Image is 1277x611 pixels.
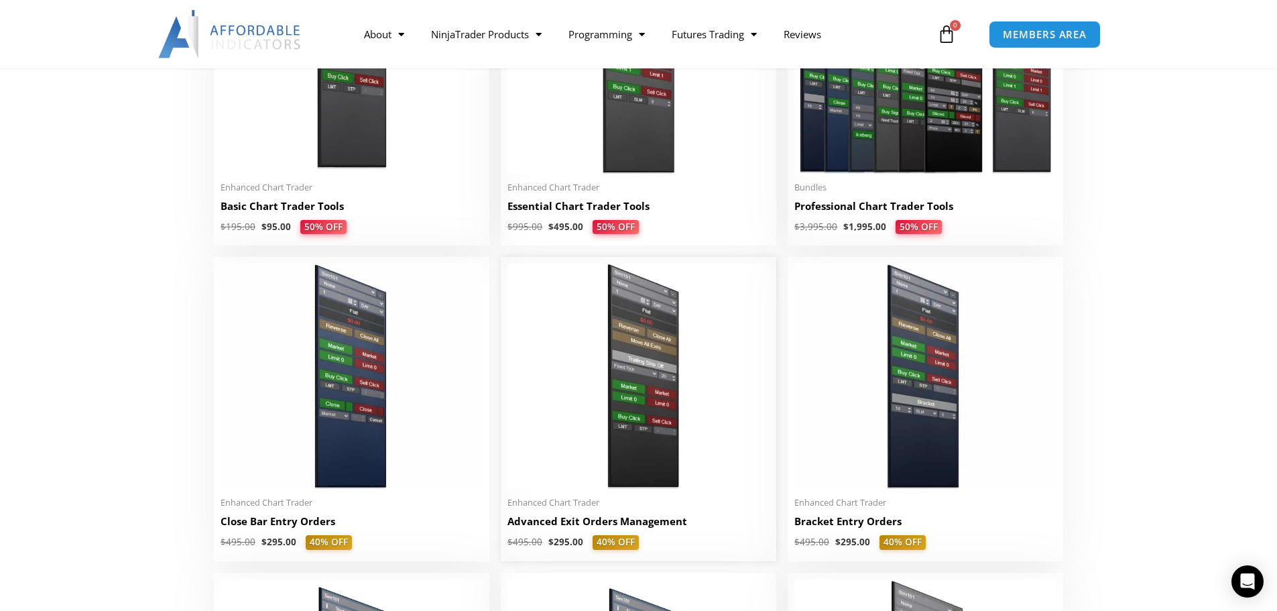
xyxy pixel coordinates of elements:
span: $ [221,536,226,548]
img: CloseBarOrders [221,264,483,489]
span: Bundles [794,182,1056,193]
span: $ [843,221,849,233]
a: Programming [555,19,658,50]
a: Professional Chart Trader Tools [794,199,1056,220]
span: 0 [950,20,961,31]
span: $ [221,221,226,233]
span: $ [507,536,513,548]
bdi: 295.00 [548,536,583,548]
h2: Basic Chart Trader Tools [221,199,483,213]
nav: Menu [351,19,934,50]
span: Enhanced Chart Trader [507,497,770,508]
span: 40% OFF [593,535,639,550]
span: 50% OFF [896,220,942,235]
a: MEMBERS AREA [989,21,1101,48]
bdi: 3,995.00 [794,221,837,233]
bdi: 495.00 [221,536,255,548]
span: 40% OFF [879,535,926,550]
span: Enhanced Chart Trader [221,497,483,508]
span: $ [261,536,267,548]
a: Futures Trading [658,19,770,50]
a: About [351,19,418,50]
span: 40% OFF [306,535,352,550]
span: $ [794,221,800,233]
span: Enhanced Chart Trader [794,497,1056,508]
h2: Bracket Entry Orders [794,514,1056,529]
img: AdvancedStopLossMgmt [507,264,770,489]
bdi: 495.00 [507,536,542,548]
a: Advanced Exit Orders Management [507,514,770,535]
span: $ [835,536,841,548]
img: LogoAI | Affordable Indicators – NinjaTrader [158,10,302,58]
a: Essential Chart Trader Tools [507,199,770,220]
a: Close Bar Entry Orders [221,514,483,535]
span: $ [507,221,513,233]
a: Basic Chart Trader Tools [221,199,483,220]
bdi: 495.00 [794,536,829,548]
bdi: 95.00 [261,221,291,233]
a: 0 [917,15,976,54]
a: Reviews [770,19,835,50]
a: Bracket Entry Orders [794,514,1056,535]
span: $ [548,221,554,233]
span: 50% OFF [593,220,639,235]
a: NinjaTrader Products [418,19,555,50]
bdi: 295.00 [261,536,296,548]
span: Enhanced Chart Trader [221,182,483,193]
bdi: 295.00 [835,536,870,548]
img: BracketEntryOrders [794,264,1056,489]
bdi: 195.00 [221,221,255,233]
span: $ [548,536,554,548]
h2: Close Bar Entry Orders [221,514,483,529]
bdi: 995.00 [507,221,542,233]
div: Open Intercom Messenger [1231,565,1264,598]
span: MEMBERS AREA [1003,30,1087,40]
span: 50% OFF [300,220,347,235]
span: Enhanced Chart Trader [507,182,770,193]
h2: Advanced Exit Orders Management [507,514,770,529]
span: $ [794,536,800,548]
h2: Essential Chart Trader Tools [507,199,770,213]
bdi: 495.00 [548,221,583,233]
span: $ [261,221,267,233]
bdi: 1,995.00 [843,221,886,233]
h2: Professional Chart Trader Tools [794,199,1056,213]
